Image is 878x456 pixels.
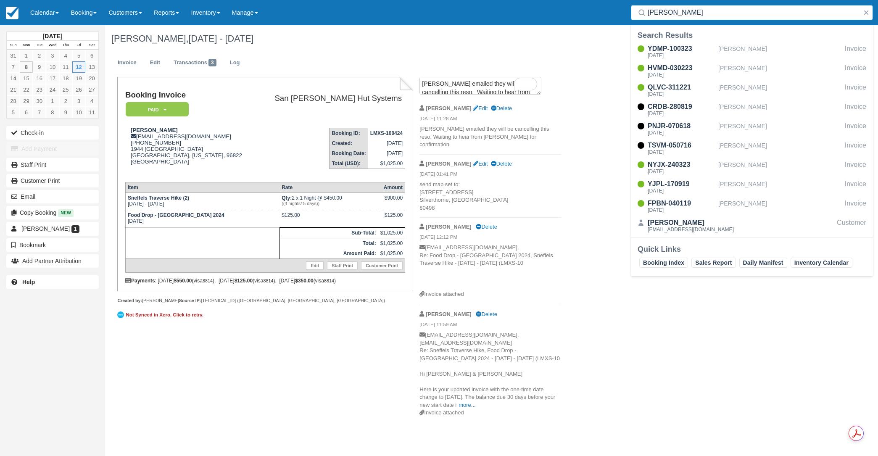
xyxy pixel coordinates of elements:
div: [DATE] [648,188,715,193]
a: Transactions3 [167,55,223,71]
textarea: To enrich screen reader interactions, please activate Accessibility in Grammarly extension settings [419,77,541,95]
div: YJPL-170919 [648,179,715,189]
a: Daily Manifest [739,258,787,268]
div: Invoice [845,63,866,79]
div: Invoice [845,82,866,98]
th: Created: [330,138,368,148]
a: 17 [46,73,59,84]
th: Sun [7,41,20,50]
div: Invoice [845,160,866,176]
a: 4 [85,95,98,107]
a: 31 [7,50,20,61]
span: New [58,209,74,216]
p: [EMAIL_ADDRESS][DOMAIN_NAME], Re: Food Drop - [GEOGRAPHIC_DATA] 2024, Sneffels Traverse Hike - [D... [419,244,561,290]
div: [DATE] [648,92,715,97]
a: 21 [7,84,20,95]
a: 6 [85,50,98,61]
div: [PERSON_NAME] [718,179,841,195]
div: Invoice [845,121,866,137]
a: Delete [491,161,512,167]
em: [DATE] 12:12 PM [419,234,561,243]
strong: Food Drop - [GEOGRAPHIC_DATA] 2024 [128,212,224,218]
a: Customer Print [6,174,99,187]
a: CRDB-280819[DATE][PERSON_NAME]Invoice [631,102,873,118]
div: PNJR-070618 [648,121,715,131]
a: Edit [473,161,488,167]
p: [EMAIL_ADDRESS][DOMAIN_NAME], [EMAIL_ADDRESS][DOMAIN_NAME] Re: Sneffels Traverse Hike, Food Drop ... [419,331,561,409]
em: [DATE] 11:59 AM [419,321,561,330]
a: 16 [33,73,46,84]
th: Wed [46,41,59,50]
a: 19 [72,73,85,84]
div: Invoice [845,102,866,118]
div: FPBN-040119 [648,198,715,208]
a: [PERSON_NAME] 1 [6,222,99,235]
h1: [PERSON_NAME], [111,34,757,44]
a: Sales Report [691,258,736,268]
td: [DATE] [368,138,405,148]
th: Thu [59,41,72,50]
img: checkfront-main-nav-mini-logo.png [6,7,18,19]
a: 18 [59,73,72,84]
div: $125.00 [380,212,403,225]
a: 3 [46,50,59,61]
a: Log [224,55,246,71]
p: send map set to: [STREET_ADDRESS] Silverthorne, [GEOGRAPHIC_DATA] 80498 [419,181,561,212]
div: Invoice [845,179,866,195]
a: Paid [125,102,186,117]
th: Tue [33,41,46,50]
a: Edit [473,105,488,111]
div: [PERSON_NAME] [718,82,841,98]
div: [PERSON_NAME] [TECHNICAL_ID] ([GEOGRAPHIC_DATA], [GEOGRAPHIC_DATA], [GEOGRAPHIC_DATA]) [117,298,413,304]
th: Amount [378,182,405,192]
a: Not Synced in Xero. Click to retry. [117,310,206,319]
a: Edit [306,261,324,270]
input: Search ( / ) [648,5,860,20]
div: Search Results [638,30,866,40]
a: 13 [85,61,98,73]
a: 7 [33,107,46,118]
a: Delete [491,105,512,111]
a: 25 [59,84,72,95]
strong: $350.00 [295,278,313,284]
th: Booking Date: [330,148,368,158]
a: YDMP-100323[DATE][PERSON_NAME]Invoice [631,44,873,60]
a: Delete [476,311,497,317]
a: TSVM-050716[DATE][PERSON_NAME]Invoice [631,140,873,156]
a: 8 [20,61,33,73]
a: 12 [72,61,85,73]
td: $1,025.00 [368,158,405,169]
a: 24 [46,84,59,95]
div: TSVM-050716 [648,140,715,150]
div: HVMD-030223 [648,63,715,73]
em: ((4 nights/ 5 days)) [282,201,376,206]
a: 11 [59,61,72,73]
strong: [PERSON_NAME] [131,127,178,133]
span: 3 [208,59,216,66]
a: 26 [72,84,85,95]
a: 7 [7,61,20,73]
strong: Created by: [117,298,142,303]
small: 8814 [203,278,213,283]
a: 28 [7,95,20,107]
a: 15 [20,73,33,84]
th: Rate [279,182,378,192]
a: 27 [85,84,98,95]
div: CRDB-280819 [648,102,715,112]
div: [EMAIL_ADDRESS][DOMAIN_NAME] [PHONE_NUMBER] 1944 [GEOGRAPHIC_DATA] [GEOGRAPHIC_DATA], [US_STATE],... [125,127,256,175]
a: 1 [20,50,33,61]
h2: San [PERSON_NAME] Hut Systems [259,94,402,103]
th: Sat [85,41,98,50]
div: [PERSON_NAME] [718,44,841,60]
a: 30 [33,95,46,107]
div: [PERSON_NAME] [718,63,841,79]
th: Fri [72,41,85,50]
a: 20 [85,73,98,84]
button: Bookmark [6,238,99,252]
a: 23 [33,84,46,95]
em: [DATE] 11:28 AM [419,115,561,124]
a: Delete [476,224,497,230]
div: [DATE] [648,208,715,213]
th: Sub-Total: [279,227,378,238]
a: 2 [59,95,72,107]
